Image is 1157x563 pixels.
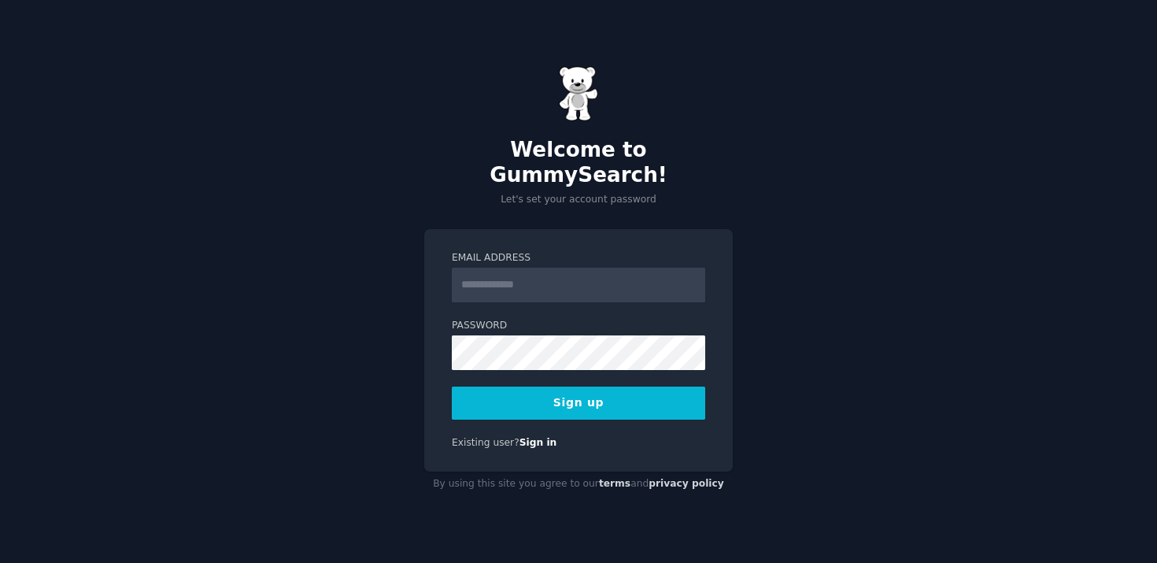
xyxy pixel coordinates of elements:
label: Password [452,319,705,333]
h2: Welcome to GummySearch! [424,138,733,187]
p: Let's set your account password [424,193,733,207]
span: Existing user? [452,437,519,448]
div: By using this site you agree to our and [424,472,733,497]
a: privacy policy [649,478,724,489]
a: Sign in [519,437,557,448]
img: Gummy Bear [559,66,598,121]
label: Email Address [452,251,705,265]
a: terms [599,478,630,489]
button: Sign up [452,387,705,420]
